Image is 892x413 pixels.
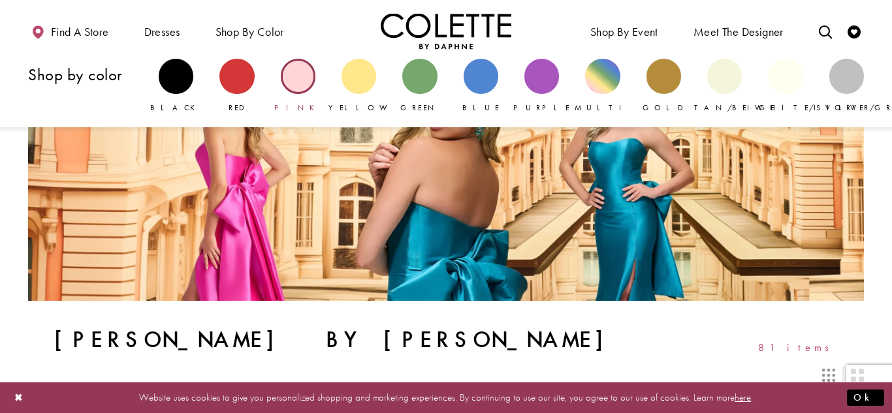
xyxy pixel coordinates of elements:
a: Find a store [28,13,112,49]
span: Green [400,102,439,113]
span: White/Ivory [755,102,863,113]
span: Shop by color [215,25,284,38]
span: Pink [274,102,321,113]
a: Gold [646,59,681,114]
a: Visit Home Page [381,13,511,49]
span: Black [150,102,202,113]
img: Colette by Daphne [381,13,511,49]
a: White/Ivory [768,59,803,114]
span: Gold [643,102,684,113]
span: Shop by color [212,13,287,49]
button: Submit Dialog [847,390,884,406]
span: Blue [462,102,500,113]
span: Multi [575,102,631,113]
a: Check Wishlist [844,13,864,49]
a: Green [402,59,437,114]
span: 81 items [758,342,838,353]
span: Purple [513,102,569,113]
a: Purple [524,59,559,114]
h3: Shop by color [28,66,146,84]
a: Silver/Gray [829,59,864,114]
a: here [735,391,751,404]
span: Meet the designer [693,25,784,38]
span: Shop By Event [590,25,658,38]
p: Website uses cookies to give you personalized shopping and marketing experiences. By continuing t... [94,389,798,406]
a: Multi [585,59,620,114]
span: Find a store [51,25,109,38]
a: Pink [281,59,315,114]
div: Layout Controls [20,361,872,390]
span: Red [229,102,246,113]
span: Switch layout to 3 columns [822,369,835,382]
a: Black [159,59,193,114]
a: Tan/Beige [707,59,742,114]
span: Tan/Beige [694,102,776,113]
button: Close Dialog [8,386,30,409]
a: Red [219,59,254,114]
a: Meet the designer [690,13,787,49]
a: Blue [464,59,498,114]
span: Dresses [144,25,180,38]
a: Yellow [342,59,376,114]
span: Yellow [328,102,394,113]
span: Dresses [141,13,183,49]
h1: [PERSON_NAME] by [PERSON_NAME] [54,327,632,353]
span: Shop By Event [587,13,661,49]
a: Toggle search [816,13,835,49]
